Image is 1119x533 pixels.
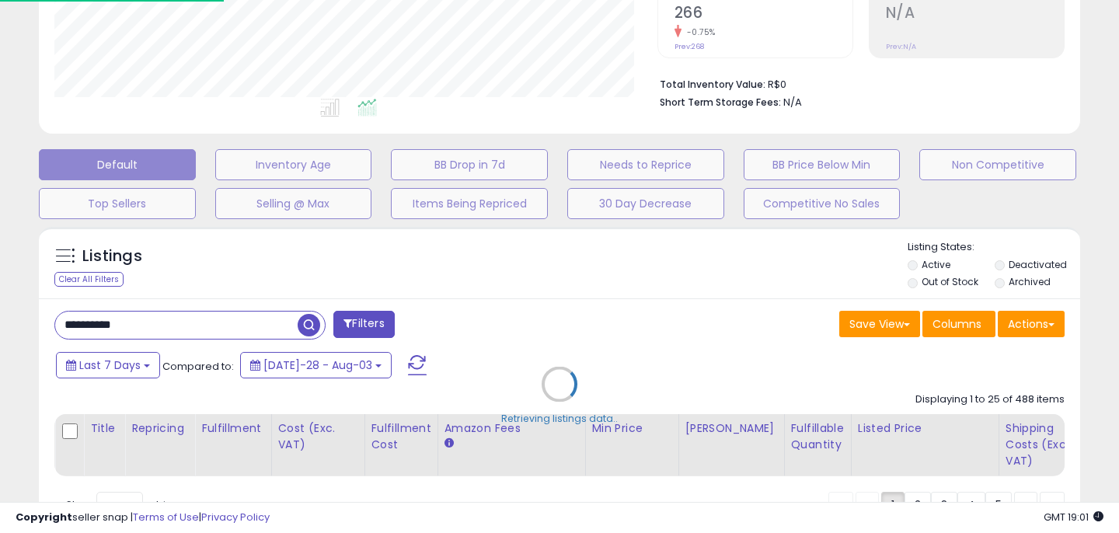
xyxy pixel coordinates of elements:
button: Default [39,149,196,180]
button: Needs to Reprice [567,149,724,180]
button: Inventory Age [215,149,372,180]
button: BB Drop in 7d [391,149,548,180]
button: Competitive No Sales [744,188,901,219]
b: Short Term Storage Fees: [660,96,781,109]
small: Prev: 268 [675,42,704,51]
b: Total Inventory Value: [660,78,765,91]
small: Prev: N/A [886,42,916,51]
div: Retrieving listings data.. [501,411,618,425]
small: -0.75% [682,26,716,38]
button: Selling @ Max [215,188,372,219]
button: Top Sellers [39,188,196,219]
li: R$0 [660,74,1053,92]
button: BB Price Below Min [744,149,901,180]
strong: Copyright [16,510,72,524]
div: seller snap | | [16,510,270,525]
h2: N/A [886,4,1064,25]
button: Items Being Repriced [391,188,548,219]
button: Non Competitive [919,149,1076,180]
button: 30 Day Decrease [567,188,724,219]
h2: 266 [675,4,852,25]
span: N/A [783,95,802,110]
